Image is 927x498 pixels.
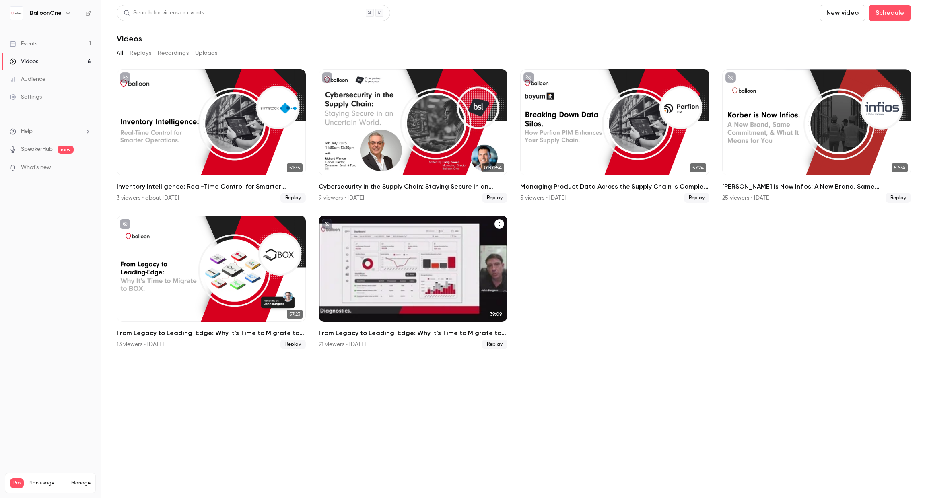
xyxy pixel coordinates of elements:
[319,182,508,191] h2: Cybersecurity in the Supply Chain: Staying Secure in an Uncertain World - In partnership with BSI
[120,72,130,83] button: unpublished
[322,72,332,83] button: unpublished
[280,193,306,203] span: Replay
[10,58,38,66] div: Videos
[117,182,306,191] h2: Inventory Intelligence: Real-Time Control for Smarter Operations with Slimstock
[319,194,364,202] div: 9 viewers • [DATE]
[280,340,306,349] span: Replay
[21,145,53,154] a: SpeakerHub
[725,72,736,83] button: unpublished
[117,194,179,202] div: 3 viewers • about [DATE]
[892,163,908,172] span: 57:34
[10,127,91,136] li: help-dropdown-opener
[124,9,204,17] div: Search for videos or events
[319,69,508,203] a: 01:01:54Cybersecurity in the Supply Chain: Staying Secure in an Uncertain World - In partnership ...
[684,193,709,203] span: Replay
[21,127,33,136] span: Help
[117,5,911,493] section: Videos
[130,47,151,60] button: Replays
[520,69,709,203] li: Managing Product Data Across the Supply Chain Is Complex. Let’s Simplify It.
[10,478,24,488] span: Pro
[523,72,534,83] button: unpublished
[117,69,911,349] ul: Videos
[482,193,507,203] span: Replay
[287,163,303,172] span: 51:35
[820,5,865,21] button: New video
[886,193,911,203] span: Replay
[117,216,306,349] li: From Legacy to Leading-Edge: Why It's Time to Migrate to BOX
[722,194,770,202] div: 25 viewers • [DATE]
[120,219,130,229] button: unpublished
[117,340,164,348] div: 13 viewers • [DATE]
[117,34,142,43] h1: Videos
[482,163,504,172] span: 01:01:54
[117,69,306,203] li: Inventory Intelligence: Real-Time Control for Smarter Operations with Slimstock
[722,69,911,203] a: 57:34[PERSON_NAME] is Now Infios: A New Brand, Same Commitment, and What It Means for You.25 view...
[117,216,306,349] a: 57:23From Legacy to Leading-Edge: Why It's Time to Migrate to BOX13 viewers • [DATE]Replay
[10,7,23,20] img: BalloonOne
[30,9,62,17] h6: BalloonOne
[10,93,42,101] div: Settings
[10,75,45,83] div: Audience
[117,47,123,60] button: All
[29,480,66,486] span: Plan usage
[690,163,706,172] span: 57:24
[319,328,508,338] h2: From Legacy to Leading-Edge: Why It's Time to Migrate to BOX
[520,182,709,191] h2: Managing Product Data Across the Supply Chain Is Complex. Let’s Simplify It.
[58,146,74,154] span: new
[319,340,366,348] div: 21 viewers • [DATE]
[287,310,303,319] span: 57:23
[10,40,37,48] div: Events
[21,163,51,172] span: What's new
[722,182,911,191] h2: [PERSON_NAME] is Now Infios: A New Brand, Same Commitment, and What It Means for You.
[520,69,709,203] a: 57:24Managing Product Data Across the Supply Chain Is Complex. Let’s Simplify It.5 viewers • [DAT...
[722,69,911,203] li: Korber is Now Infios: A New Brand, Same Commitment, and What It Means for You.
[158,47,189,60] button: Recordings
[117,69,306,203] a: 51:35Inventory Intelligence: Real-Time Control for Smarter Operations with Slimstock3 viewers • a...
[322,219,332,229] button: unpublished
[482,340,507,349] span: Replay
[319,216,508,349] li: From Legacy to Leading-Edge: Why It's Time to Migrate to BOX
[520,194,566,202] div: 5 viewers • [DATE]
[81,164,91,171] iframe: Noticeable Trigger
[117,328,306,338] h2: From Legacy to Leading-Edge: Why It's Time to Migrate to BOX
[488,310,504,319] span: 39:09
[195,47,218,60] button: Uploads
[319,69,508,203] li: Cybersecurity in the Supply Chain: Staying Secure in an Uncertain World - In partnership with BSI
[869,5,911,21] button: Schedule
[319,216,508,349] a: 39:09From Legacy to Leading-Edge: Why It's Time to Migrate to BOX21 viewers • [DATE]Replay
[71,480,91,486] a: Manage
